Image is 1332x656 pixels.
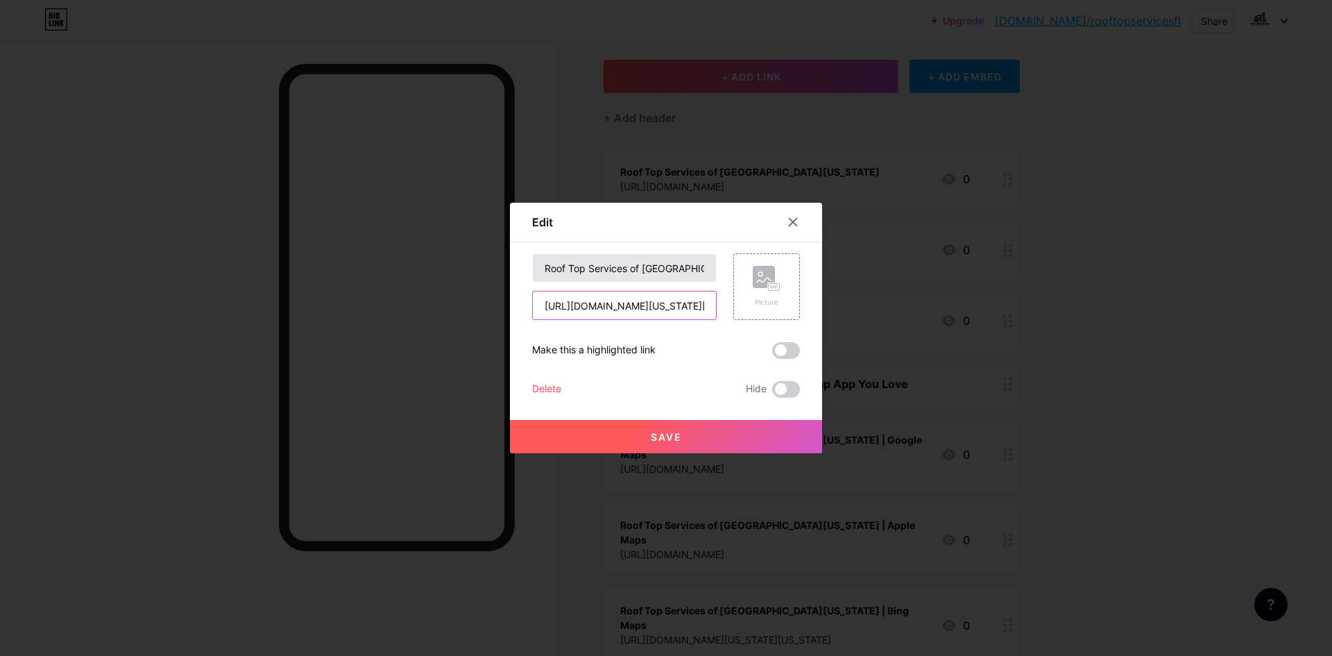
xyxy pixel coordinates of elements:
span: Hide [746,381,767,398]
span: Save [651,431,682,443]
div: Delete [532,381,561,398]
input: Title [533,254,716,282]
div: Picture [753,297,780,308]
button: Save [510,420,822,453]
input: URL [533,292,716,319]
div: Edit [532,214,553,230]
div: Make this a highlighted link [532,342,656,359]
